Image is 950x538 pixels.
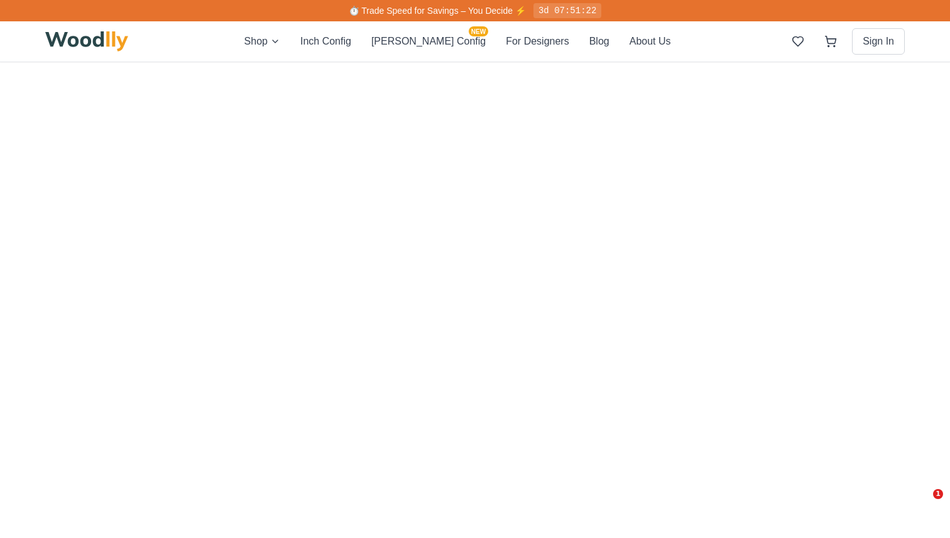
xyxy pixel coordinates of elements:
[506,34,569,49] button: For Designers
[533,3,601,18] div: 3d 07:51:22
[349,6,526,16] span: ⏱️ Trade Speed for Savings – You Decide ⚡
[907,489,937,519] iframe: Intercom live chat
[244,34,280,49] button: Shop
[589,34,609,49] button: Blog
[852,28,905,55] button: Sign In
[371,34,486,49] button: [PERSON_NAME] ConfigNEW
[45,31,128,51] img: Woodlly
[469,26,488,36] span: NEW
[300,34,351,49] button: Inch Config
[933,489,943,499] span: 1
[630,34,671,49] button: About Us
